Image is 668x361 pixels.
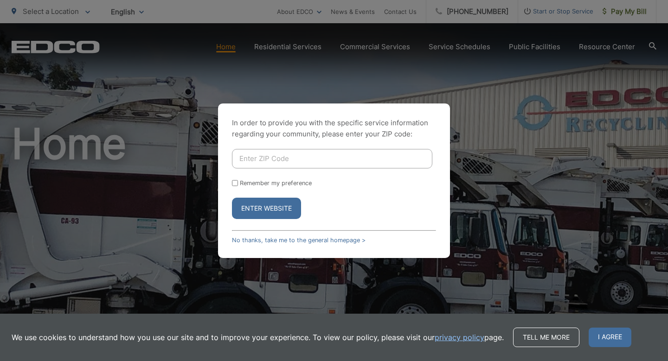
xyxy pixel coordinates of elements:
label: Remember my preference [240,180,312,187]
button: Enter Website [232,198,301,219]
p: We use cookies to understand how you use our site and to improve your experience. To view our pol... [12,332,504,343]
input: Enter ZIP Code [232,149,432,168]
a: No thanks, take me to the general homepage > [232,237,366,244]
a: Tell me more [513,328,579,347]
a: privacy policy [435,332,484,343]
p: In order to provide you with the specific service information regarding your community, please en... [232,117,436,140]
span: I agree [589,328,631,347]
